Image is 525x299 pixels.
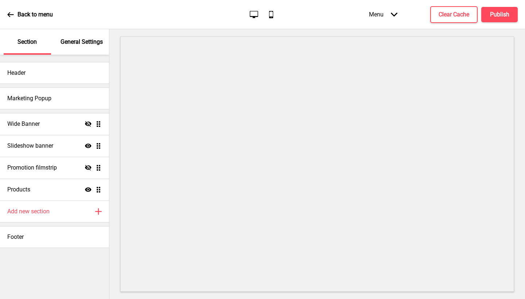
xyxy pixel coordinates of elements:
[7,120,40,128] h4: Wide Banner
[481,7,518,22] button: Publish
[61,38,103,46] p: General Settings
[7,164,57,172] h4: Promotion filmstrip
[7,142,53,150] h4: Slideshow banner
[430,6,478,23] button: Clear Cache
[362,4,405,25] div: Menu
[17,38,37,46] p: Section
[439,11,469,19] h4: Clear Cache
[7,233,24,241] h4: Footer
[7,94,51,102] h4: Marketing Popup
[490,11,509,19] h4: Publish
[7,5,53,24] a: Back to menu
[7,207,50,215] h4: Add new section
[7,186,30,194] h4: Products
[17,11,53,19] p: Back to menu
[7,69,26,77] h4: Header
